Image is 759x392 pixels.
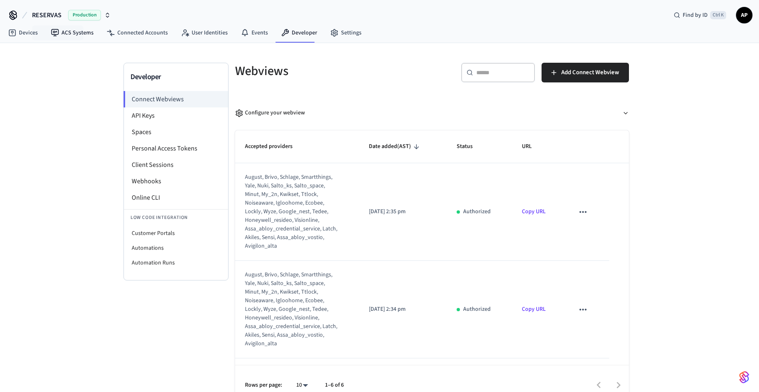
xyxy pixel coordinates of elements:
h3: Developer [130,71,222,83]
div: Find by IDCtrl K [667,8,733,23]
li: Customer Portals [124,226,228,241]
button: AP [736,7,752,23]
li: Client Sessions [124,157,228,173]
li: Low Code Integration [124,209,228,226]
div: august, brivo, schlage, smartthings, yale, nuki, salto_ks, salto_space, minut, my_2n, kwikset, tt... [245,271,339,348]
span: AP [737,8,752,23]
li: Connect Webviews [123,91,228,107]
span: Find by ID [683,11,708,19]
a: Devices [2,25,44,40]
a: Connected Accounts [100,25,174,40]
div: Configure your webview [235,109,305,117]
li: Online CLI [124,189,228,206]
li: Spaces [124,124,228,140]
li: Personal Access Tokens [124,140,228,157]
a: Developer [274,25,324,40]
li: Automations [124,241,228,255]
p: Authorized [463,305,491,314]
span: Ctrl K [710,11,726,19]
span: Add Connect Webview [561,67,619,78]
span: Date added(AST) [369,140,422,153]
a: Copy URL [522,305,546,313]
a: Events [234,25,274,40]
p: 1–6 of 6 [325,381,344,390]
li: Webhooks [124,173,228,189]
img: SeamLogoGradient.69752ec5.svg [739,371,749,384]
a: Copy URL [522,207,546,216]
li: API Keys [124,107,228,124]
button: Configure your webview [235,102,629,124]
span: URL [522,140,542,153]
h5: Webviews [235,63,427,80]
li: Automation Runs [124,255,228,270]
a: ACS Systems [44,25,100,40]
p: Authorized [463,207,491,216]
a: User Identities [174,25,234,40]
span: Status [457,140,483,153]
div: 10 [292,379,312,391]
p: [DATE] 2:35 pm [369,207,437,216]
a: Settings [324,25,368,40]
span: Accepted providers [245,140,303,153]
button: Add Connect Webview [542,63,629,82]
div: august, brivo, schlage, smartthings, yale, nuki, salto_ks, salto_space, minut, my_2n, kwikset, tt... [245,173,339,251]
span: RESERVAS [32,10,62,20]
p: Rows per page: [245,381,282,390]
p: [DATE] 2:34 pm [369,305,437,314]
span: Production [68,10,101,21]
